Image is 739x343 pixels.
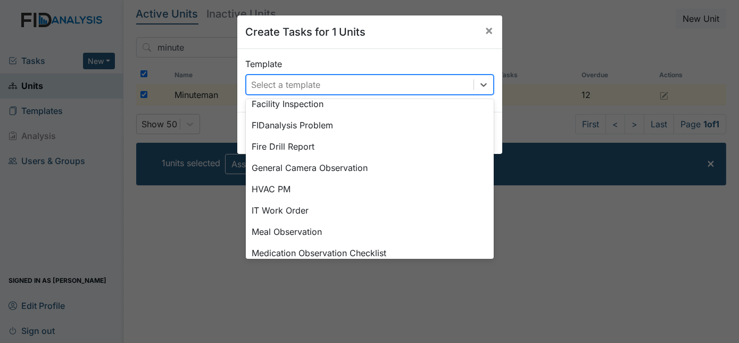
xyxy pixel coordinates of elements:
[246,157,494,178] div: General Camera Observation
[485,22,494,38] span: ×
[246,115,494,136] div: FIDanalysis Problem
[246,24,366,40] h5: Create Tasks for 1 Units
[252,78,321,91] div: Select a template
[246,242,494,264] div: Medication Observation Checklist
[246,93,494,115] div: Facility Inspection
[246,178,494,200] div: HVAC PM
[246,221,494,242] div: Meal Observation
[246,136,494,157] div: Fire Drill Report
[246,58,283,70] label: Template
[477,15,502,45] button: Close
[246,200,494,221] div: IT Work Order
